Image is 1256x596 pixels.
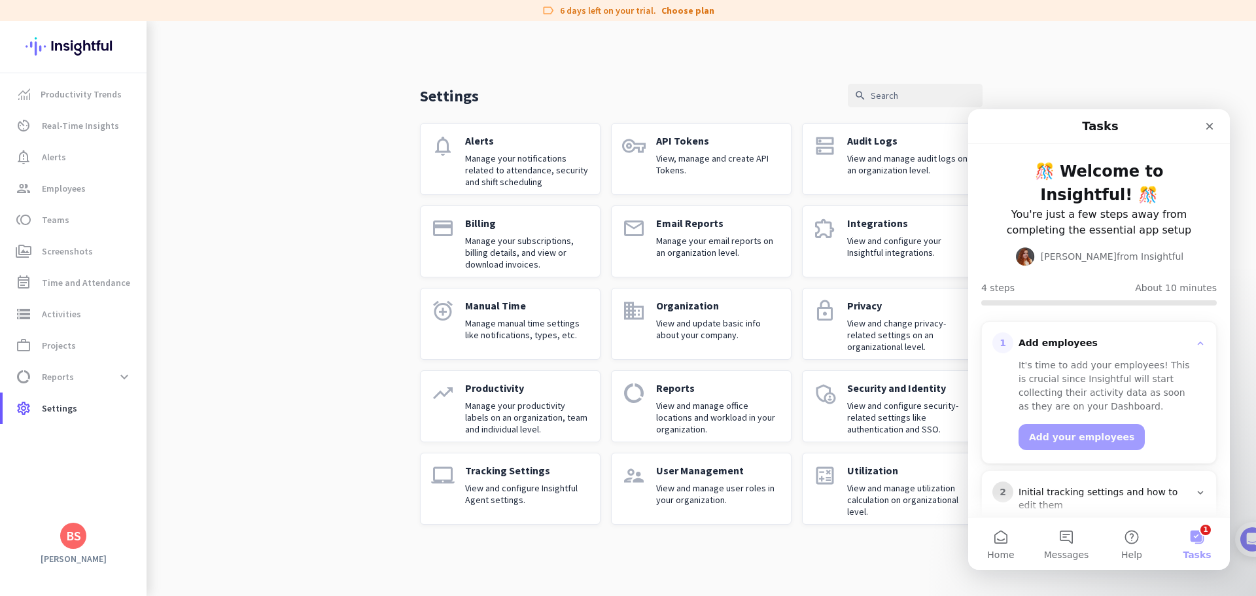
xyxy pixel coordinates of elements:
i: calculate [813,464,837,487]
p: View and manage audit logs on an organization level. [847,152,971,176]
a: extensionIntegrationsView and configure your Insightful integrations. [802,205,983,277]
i: admin_panel_settings [813,381,837,405]
i: supervisor_account [622,464,646,487]
p: View, manage and create API Tokens. [656,152,780,176]
p: Manage your subscriptions, billing details, and view or download invoices. [465,235,589,270]
p: Productivity [465,381,589,394]
span: Alerts [42,149,66,165]
i: alarm_add [431,299,455,323]
p: Manual Time [465,299,589,312]
i: event_note [16,275,31,290]
p: Manage your productivity labels on an organization, team and individual level. [465,400,589,435]
i: search [854,90,866,101]
p: View and manage utilization calculation on organizational level. [847,482,971,517]
i: dns [813,134,837,158]
a: groupEmployees [3,173,147,204]
a: Choose plan [661,4,714,17]
a: calculateUtilizationView and manage utilization calculation on organizational level. [802,453,983,525]
p: View and manage office locations and workload in your organization. [656,400,780,435]
p: Audit Logs [847,134,971,147]
i: email [622,217,646,240]
span: Real-Time Insights [42,118,119,133]
a: alarm_addManual TimeManage manual time settings like notifications, types, etc. [420,288,601,360]
span: Projects [42,338,76,353]
a: paymentBillingManage your subscriptions, billing details, and view or download invoices. [420,205,601,277]
a: perm_mediaScreenshots [3,236,147,267]
img: menu-item [18,88,30,100]
a: storageActivities [3,298,147,330]
a: laptop_macTracking SettingsView and configure Insightful Agent settings. [420,453,601,525]
i: settings [16,400,31,416]
a: tollTeams [3,204,147,236]
a: settingsSettings [3,393,147,424]
i: notification_important [16,149,31,165]
p: View and configure Insightful Agent settings. [465,482,589,506]
button: expand_more [113,365,136,389]
i: vpn_key [622,134,646,158]
i: payment [431,217,455,240]
span: Screenshots [42,243,93,259]
p: Utilization [847,464,971,477]
i: laptop_mac [431,464,455,487]
div: BS [66,529,81,542]
p: View and configure your Insightful integrations. [847,235,971,258]
a: admin_panel_settingsSecurity and IdentityView and configure security-related settings like authen... [802,370,983,442]
span: Employees [42,181,86,196]
p: Privacy [847,299,971,312]
span: Productivity Trends [41,86,122,102]
a: supervisor_accountUser ManagementView and manage user roles in your organization. [611,453,792,525]
p: Integrations [847,217,971,230]
p: View and change privacy-related settings on an organizational level. [847,317,971,353]
i: perm_media [16,243,31,259]
a: domainOrganizationView and update basic info about your company. [611,288,792,360]
p: Manage your notifications related to attendance, security and shift scheduling [465,152,589,188]
p: View and manage user roles in your organization. [656,482,780,506]
i: group [16,181,31,196]
p: API Tokens [656,134,780,147]
a: data_usageReportsView and manage office locations and workload in your organization. [611,370,792,442]
a: work_outlineProjects [3,330,147,361]
p: Manage manual time settings like notifications, types, etc. [465,317,589,341]
i: trending_up [431,381,455,405]
i: label [542,4,555,17]
p: Tracking Settings [465,464,589,477]
p: Billing [465,217,589,230]
p: View and configure security-related settings like authentication and SSO. [847,400,971,435]
a: notificationsAlertsManage your notifications related to attendance, security and shift scheduling [420,123,601,195]
a: emailEmail ReportsManage your email reports on an organization level. [611,205,792,277]
i: data_usage [16,369,31,385]
span: Time and Attendance [42,275,130,290]
a: trending_upProductivityManage your productivity labels on an organization, team and individual le... [420,370,601,442]
i: av_timer [16,118,31,133]
p: Email Reports [656,217,780,230]
img: Insightful logo [26,21,121,72]
iframe: Intercom live chat [968,109,1230,570]
span: Activities [42,306,81,322]
i: notifications [431,134,455,158]
a: vpn_keyAPI TokensView, manage and create API Tokens. [611,123,792,195]
a: dnsAudit LogsView and manage audit logs on an organization level. [802,123,983,195]
a: event_noteTime and Attendance [3,267,147,298]
a: menu-itemProductivity Trends [3,79,147,110]
a: notification_importantAlerts [3,141,147,173]
p: Alerts [465,134,589,147]
span: Settings [42,400,77,416]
